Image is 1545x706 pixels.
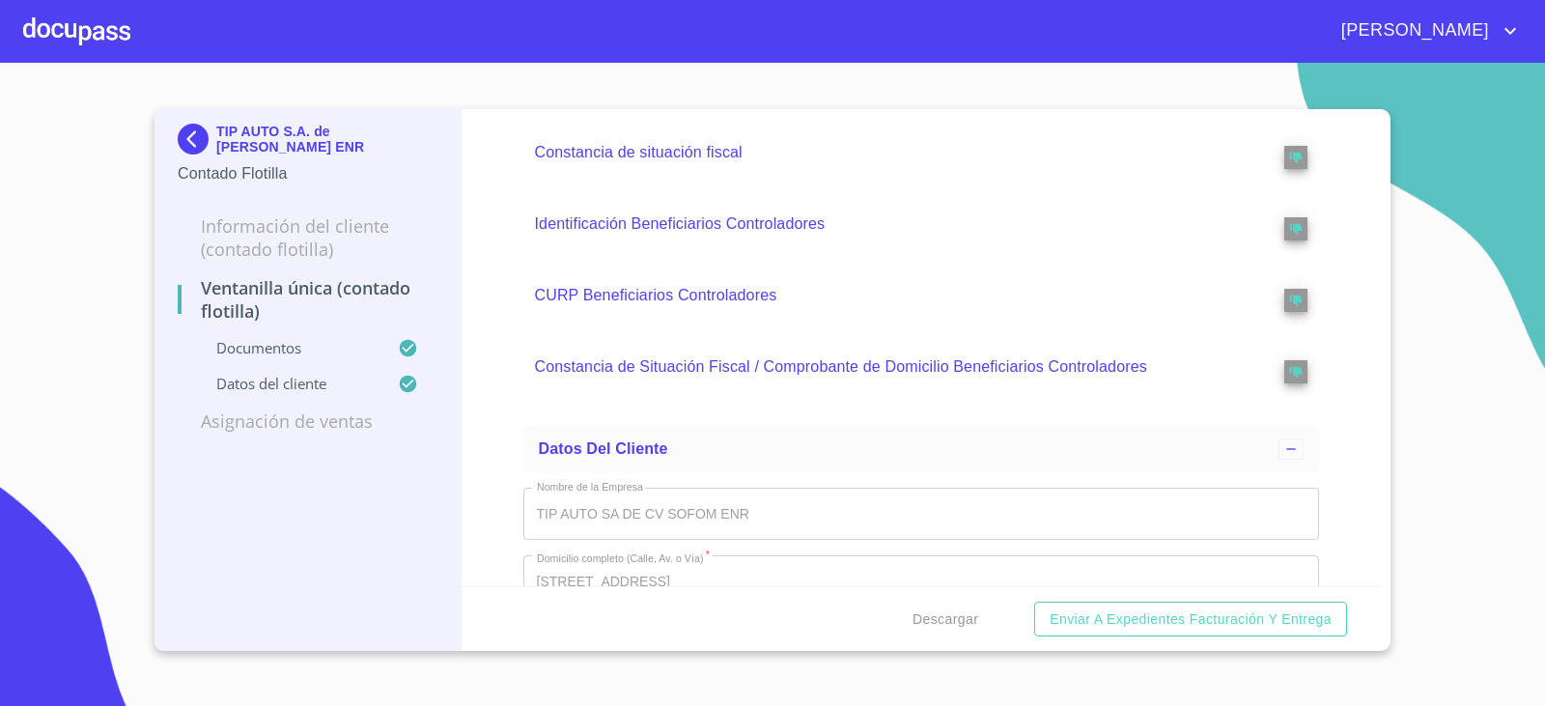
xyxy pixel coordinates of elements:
[178,124,437,162] div: TIP AUTO S.A. de [PERSON_NAME] ENR
[1284,217,1307,240] button: reject
[178,374,398,393] p: Datos del cliente
[178,214,437,261] p: Información del Cliente (Contado Flotilla)
[535,212,1230,236] p: Identificación Beneficiarios Controladores
[1284,360,1307,383] button: reject
[535,284,1230,307] p: CURP Beneficiarios Controladores
[1284,289,1307,312] button: reject
[1327,15,1522,46] button: account of current user
[178,276,437,323] p: Ventanilla Única (Contado Flotilla)
[1034,602,1347,637] button: Enviar a Expedientes Facturación y Entrega
[178,338,398,357] p: Documentos
[1050,607,1332,632] span: Enviar a Expedientes Facturación y Entrega
[216,124,437,155] p: TIP AUTO S.A. de [PERSON_NAME] ENR
[535,141,1230,164] p: Constancia de situación fiscal
[178,409,437,433] p: Asignación de Ventas
[178,162,437,185] p: Contado Flotilla
[1327,15,1499,46] span: [PERSON_NAME]
[913,607,978,632] span: Descargar
[905,602,986,637] button: Descargar
[1284,146,1307,169] button: reject
[178,124,216,155] img: Docupass spot blue
[535,355,1230,379] p: Constancia de Situación Fiscal / Comprobante de Domicilio Beneficiarios Controladores
[523,426,1320,472] div: Datos del cliente
[539,440,668,457] span: Datos del cliente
